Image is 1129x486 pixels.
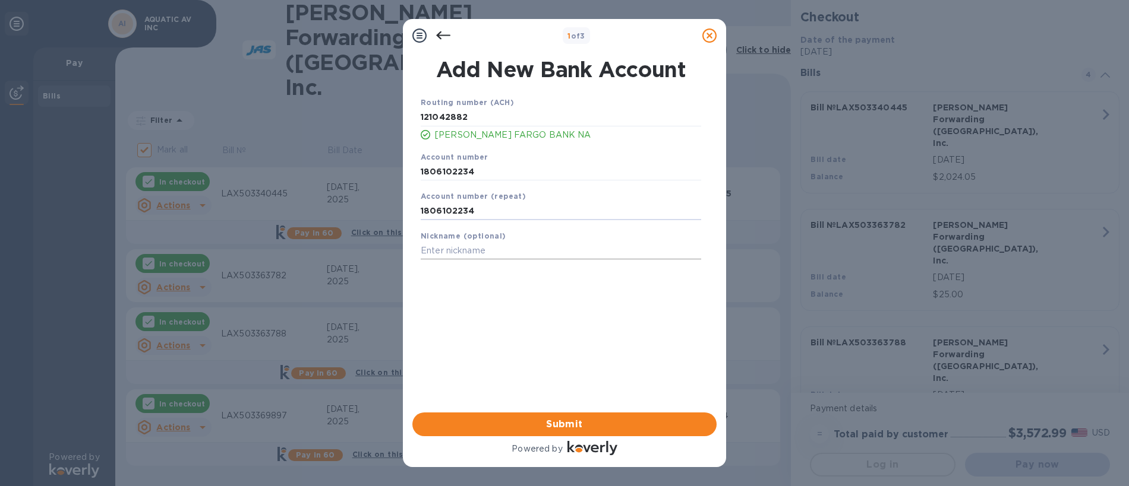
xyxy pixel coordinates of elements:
[421,153,488,161] b: Account number
[422,417,707,431] span: Submit
[567,31,585,40] b: of 3
[567,441,617,455] img: Logo
[421,109,701,126] input: Enter routing number
[414,57,708,82] h1: Add New Bank Account
[421,163,701,180] input: Enter account number
[421,242,701,260] input: Enter nickname
[421,231,506,240] b: Nickname (optional)
[421,98,514,107] b: Routing number (ACH)
[512,443,562,455] p: Powered by
[421,192,526,201] b: Account number (repeat)
[412,412,717,436] button: Submit
[421,202,701,220] input: Enter account number
[435,129,701,141] p: [PERSON_NAME] FARGO BANK NA
[567,31,570,40] span: 1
